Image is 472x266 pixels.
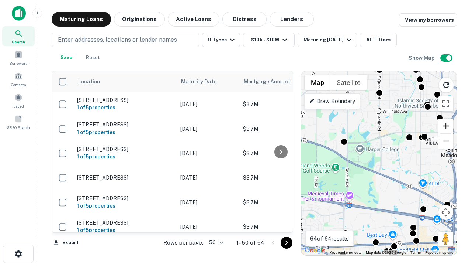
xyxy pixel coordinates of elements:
button: Enter addresses, locations or lender names [52,33,199,47]
th: Maturity Date [177,71,239,92]
button: Maturing Loans [52,12,111,27]
button: Export [52,237,80,248]
h6: 1 of 5 properties [77,153,173,161]
a: View my borrowers [399,13,457,27]
a: Borrowers [2,48,35,68]
button: Drag Pegman onto the map to open Street View [438,232,453,246]
p: $3.7M [243,100,317,108]
a: Report a map error [425,250,455,255]
button: Originations [114,12,165,27]
button: 9 Types [202,33,240,47]
p: [STREET_ADDRESS] [77,219,173,226]
a: Terms (opens in new tab) [410,250,421,255]
button: Reload search area [438,77,454,93]
div: 50 [206,237,225,248]
button: Maturing [DATE] [298,33,357,47]
h6: 1 of 5 properties [77,202,173,210]
p: Rows per page: [163,238,203,247]
img: capitalize-icon.png [12,6,26,21]
p: $3.7M [243,198,317,207]
p: 1–50 of 64 [236,238,264,247]
p: [STREET_ADDRESS] [77,195,173,202]
p: $3.7M [243,149,317,157]
button: Reset [81,50,105,65]
button: Keyboard shortcuts [330,250,361,255]
h6: 1 of 5 properties [77,103,173,112]
p: [DATE] [180,100,236,108]
button: Go to next page [281,237,292,249]
button: Active Loans [168,12,219,27]
button: All Filters [360,33,397,47]
p: [DATE] [180,149,236,157]
p: Enter addresses, locations or lender names [58,35,177,44]
span: Map data ©2025 Google [366,250,406,255]
span: Saved [13,103,24,109]
span: Mortgage Amount [244,77,300,86]
a: Contacts [2,69,35,89]
p: 64 of 64 results [310,234,349,243]
div: Maturing [DATE] [303,35,354,44]
iframe: Chat Widget [435,183,472,219]
a: Open this area in Google Maps (opens a new window) [303,246,327,255]
button: Distress [222,12,267,27]
span: Contacts [11,82,26,88]
h6: Show Map [409,54,436,62]
p: [DATE] [180,174,236,182]
p: $3.7M [243,223,317,231]
img: Google [303,246,327,255]
th: Location [73,71,177,92]
button: Show street map [305,75,330,90]
span: SREO Search [7,125,30,130]
button: Show satellite imagery [330,75,367,90]
div: 0 0 [301,71,457,255]
button: Toggle fullscreen view [438,96,453,111]
p: [STREET_ADDRESS] [77,97,173,103]
a: Search [2,26,35,46]
p: Draw Boundary [309,97,355,106]
a: SREO Search [2,112,35,132]
span: Maturity Date [181,77,226,86]
button: Lenders [270,12,314,27]
p: $3.7M [243,174,317,182]
button: Zoom in [438,119,453,133]
p: [STREET_ADDRESS] [77,174,173,181]
button: $10k - $10M [243,33,295,47]
button: Zoom out [438,134,453,149]
p: [STREET_ADDRESS] [77,146,173,153]
th: Mortgage Amount [239,71,320,92]
p: [STREET_ADDRESS] [77,121,173,128]
span: Borrowers [10,60,27,66]
span: Location [78,77,100,86]
h6: 1 of 5 properties [77,128,173,136]
a: Saved [2,91,35,110]
p: [DATE] [180,223,236,231]
p: $3.7M [243,125,317,133]
h6: 1 of 5 properties [77,226,173,234]
button: Save your search to get updates of matches that match your search criteria. [55,50,78,65]
p: [DATE] [180,125,236,133]
span: Search [12,39,25,45]
p: [DATE] [180,198,236,207]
